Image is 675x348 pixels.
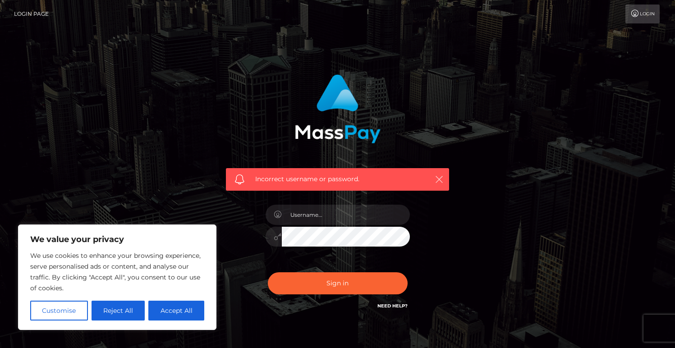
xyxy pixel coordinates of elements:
button: Reject All [92,301,145,321]
a: Need Help? [377,303,408,309]
button: Sign in [268,272,408,294]
p: We use cookies to enhance your browsing experience, serve personalised ads or content, and analys... [30,250,204,293]
input: Username... [282,205,410,225]
div: We value your privacy [18,224,216,330]
a: Login Page [14,5,49,23]
img: MassPay Login [295,74,381,143]
a: Login [625,5,660,23]
p: We value your privacy [30,234,204,245]
button: Customise [30,301,88,321]
button: Accept All [148,301,204,321]
span: Incorrect username or password. [255,174,420,184]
